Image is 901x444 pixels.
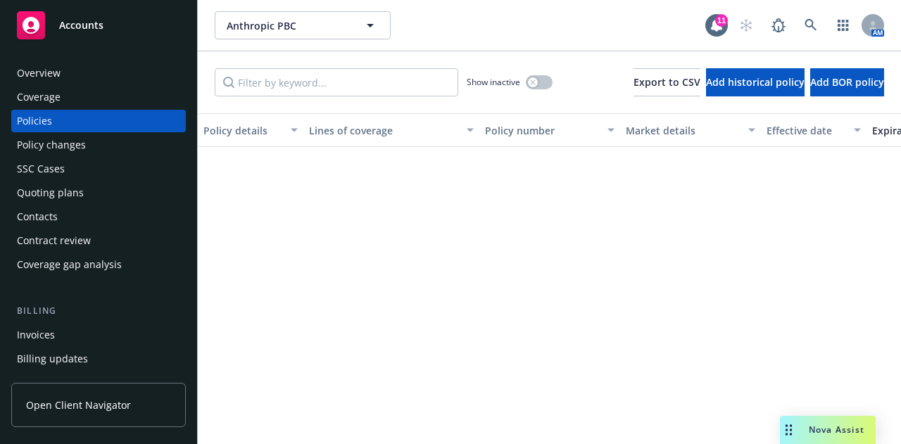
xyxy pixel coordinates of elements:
div: Policy changes [17,134,86,156]
button: Effective date [761,113,867,147]
span: Open Client Navigator [26,398,131,412]
div: Drag to move [780,416,798,444]
div: Overview [17,62,61,84]
a: SSC Cases [11,158,186,180]
button: Market details [620,113,761,147]
div: Market details [626,123,740,138]
div: Effective date [767,123,845,138]
a: Policies [11,110,186,132]
span: Anthropic PBC [227,18,348,33]
a: Switch app [829,11,857,39]
a: Coverage [11,86,186,108]
span: Accounts [59,20,103,31]
a: Invoices [11,324,186,346]
div: Contacts [17,205,58,228]
a: Coverage gap analysis [11,253,186,276]
input: Filter by keyword... [215,68,458,96]
a: Search [797,11,825,39]
a: Start snowing [732,11,760,39]
span: Show inactive [467,76,520,88]
div: Billing [11,304,186,318]
div: SSC Cases [17,158,65,180]
button: Policy number [479,113,620,147]
div: Lines of coverage [309,123,458,138]
div: Policy details [203,123,282,138]
div: Coverage [17,86,61,108]
button: Nova Assist [780,416,876,444]
button: Add BOR policy [810,68,884,96]
button: Anthropic PBC [215,11,391,39]
a: Billing updates [11,348,186,370]
div: Quoting plans [17,182,84,204]
button: Policy details [198,113,303,147]
div: Invoices [17,324,55,346]
a: Accounts [11,6,186,45]
span: Add BOR policy [810,75,884,89]
div: Policy number [485,123,599,138]
span: Add historical policy [706,75,805,89]
div: Contract review [17,229,91,252]
a: Report a Bug [764,11,793,39]
a: Contacts [11,205,186,228]
div: Policies [17,110,52,132]
button: Lines of coverage [303,113,479,147]
div: 11 [715,14,728,27]
span: Nova Assist [809,424,864,436]
button: Add historical policy [706,68,805,96]
a: Contract review [11,229,186,252]
button: Export to CSV [634,68,700,96]
a: Overview [11,62,186,84]
a: Policy changes [11,134,186,156]
div: Coverage gap analysis [17,253,122,276]
span: Export to CSV [634,75,700,89]
a: Quoting plans [11,182,186,204]
div: Billing updates [17,348,88,370]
